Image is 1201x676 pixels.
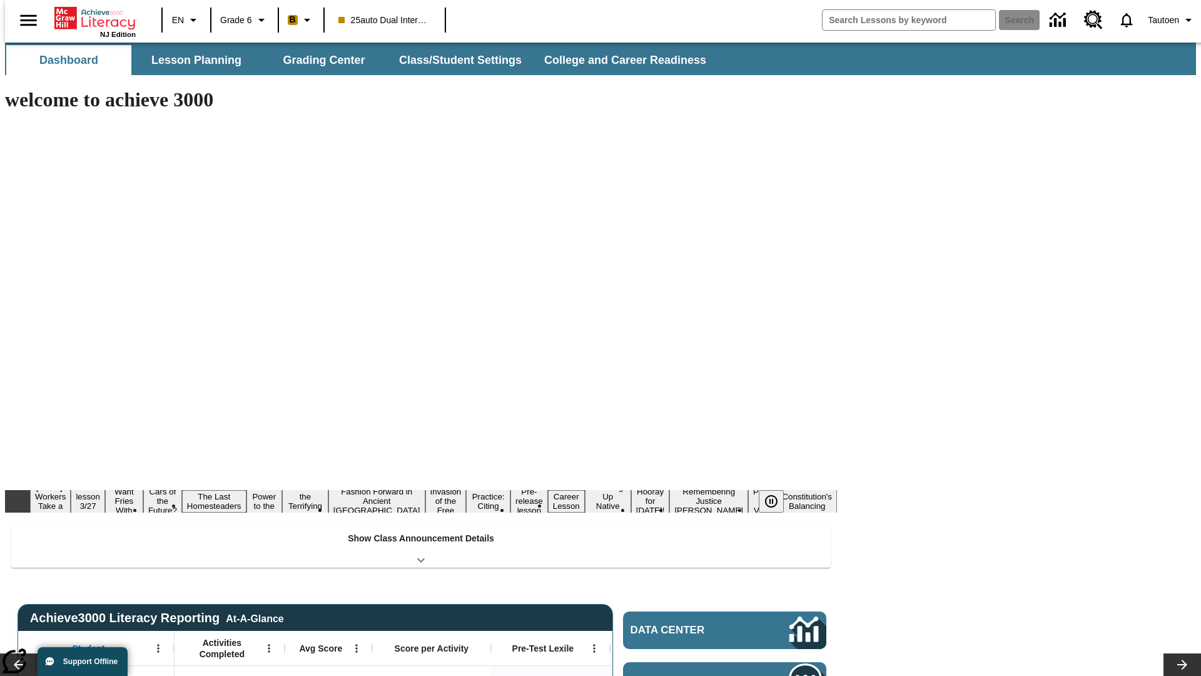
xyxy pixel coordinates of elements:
[510,485,548,517] button: Slide 11 Pre-release lesson
[260,639,278,658] button: Open Menu
[5,43,1196,75] div: SubNavbar
[10,2,47,39] button: Open side menu
[1077,3,1110,37] a: Resource Center, Will open in new tab
[54,4,136,38] div: Home
[38,647,128,676] button: Support Offline
[1143,9,1201,31] button: Profile/Settings
[669,485,748,517] button: Slide 15 Remembering Justice O'Connor
[143,485,182,517] button: Slide 4 Cars of the Future?
[389,45,532,75] button: Class/Student Settings
[5,10,183,21] body: Maximum 600 characters Press Escape to exit toolbar Press Alt + F10 to reach toolbar
[395,643,469,654] span: Score per Activity
[72,643,104,654] span: Student
[30,481,71,522] button: Slide 1 Labor Day: Workers Take a Stand
[1042,3,1077,38] a: Data Center
[759,490,796,513] div: Pause
[71,481,105,522] button: Slide 2 Test lesson 3/27 en
[6,45,131,75] button: Dashboard
[338,14,431,27] span: 25auto Dual International
[534,45,716,75] button: College and Career Readiness
[246,481,283,522] button: Slide 6 Solar Power to the People
[290,12,296,28] span: B
[512,643,574,654] span: Pre-Test Lexile
[100,31,136,38] span: NJ Edition
[347,639,366,658] button: Open Menu
[348,532,494,545] p: Show Class Announcement Details
[215,9,274,31] button: Grade: Grade 6, Select a grade
[585,481,631,522] button: Slide 13 Cooking Up Native Traditions
[548,490,585,513] button: Slide 12 Career Lesson
[5,88,837,111] h1: welcome to achieve 3000
[823,10,995,30] input: search field
[166,9,206,31] button: Language: EN, Select a language
[30,611,284,625] span: Achieve3000 Literacy Reporting
[5,45,717,75] div: SubNavbar
[149,639,168,658] button: Open Menu
[54,6,136,31] a: Home
[1163,653,1201,676] button: Lesson carousel, Next
[172,14,184,27] span: EN
[623,612,826,649] a: Data Center
[328,485,425,517] button: Slide 8 Fashion Forward in Ancient Rome
[63,657,118,666] span: Support Offline
[261,45,387,75] button: Grading Center
[283,9,320,31] button: Boost Class color is peach. Change class color
[282,481,328,522] button: Slide 7 Attack of the Terrifying Tomatoes
[134,45,259,75] button: Lesson Planning
[299,643,342,654] span: Avg Score
[777,481,837,522] button: Slide 17 The Constitution's Balancing Act
[748,485,777,517] button: Slide 16 Point of View
[1148,14,1179,27] span: Tautoen
[226,611,283,625] div: At-A-Glance
[631,624,747,637] span: Data Center
[182,490,246,513] button: Slide 5 The Last Homesteaders
[585,639,604,658] button: Open Menu
[181,637,263,660] span: Activities Completed
[466,481,510,522] button: Slide 10 Mixed Practice: Citing Evidence
[631,485,670,517] button: Slide 14 Hooray for Constitution Day!
[105,476,143,526] button: Slide 3 Do You Want Fries With That?
[425,476,467,526] button: Slide 9 The Invasion of the Free CD
[220,14,252,27] span: Grade 6
[11,525,831,568] div: Show Class Announcement Details
[759,490,784,513] button: Pause
[1110,4,1143,36] a: Notifications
